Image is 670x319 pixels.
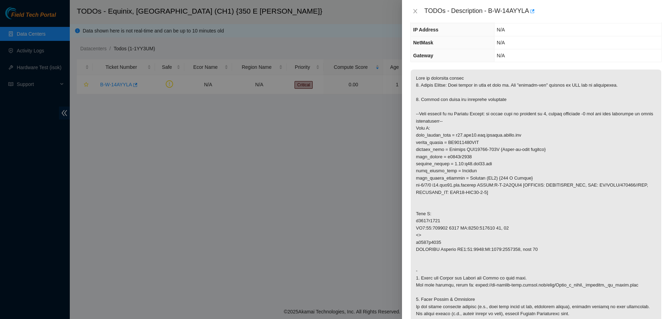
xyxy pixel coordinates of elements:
[413,27,438,32] span: IP Address
[497,40,505,45] span: N/A
[413,40,433,45] span: NetMask
[413,53,433,58] span: Gateway
[424,6,662,17] div: TODOs - Description - B-W-14AYYLA
[412,8,418,14] span: close
[410,8,420,15] button: Close
[497,53,505,58] span: N/A
[497,27,505,32] span: N/A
